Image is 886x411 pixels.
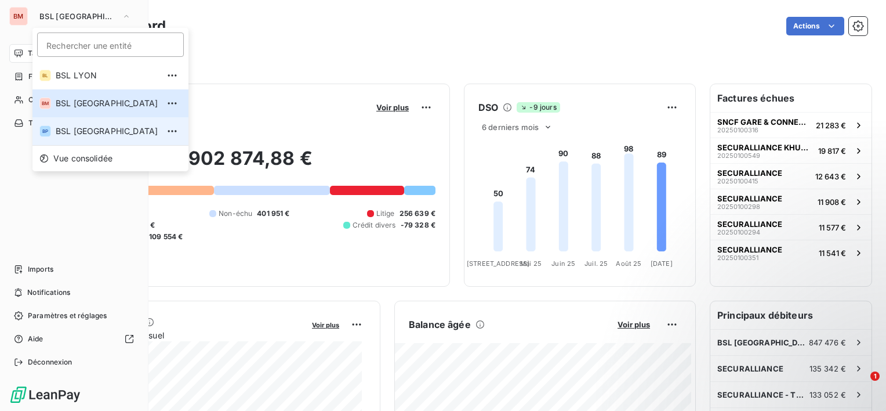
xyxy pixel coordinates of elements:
span: Paramètres et réglages [28,311,107,321]
iframe: Intercom live chat [847,372,874,399]
span: 19 817 € [818,146,846,156]
span: Factures [28,71,58,82]
span: Notifications [27,287,70,298]
button: SNCF GARE & CONNEXION2025010031621 283 € [710,112,872,138]
span: Tâches [28,118,53,128]
input: placeholder [37,33,184,57]
button: Voir plus [373,102,412,113]
span: 6 derniers mois [482,122,539,132]
button: Voir plus [614,319,653,330]
span: SECURALLIANCE [717,245,782,254]
button: Voir plus [308,319,343,330]
span: Clients [28,95,52,105]
a: Aide [9,330,139,348]
span: Tableau de bord [28,48,82,59]
span: 21 283 € [816,121,846,130]
span: 20250100294 [717,229,760,236]
tspan: [DATE] [651,259,673,268]
span: 20250100415 [717,178,758,185]
span: SNCF GARE & CONNEXION [717,117,811,127]
button: SECURALLIANCE2025010029811 908 € [710,189,872,214]
h6: DSO [478,100,498,114]
div: BP [39,125,51,137]
span: BSL [GEOGRAPHIC_DATA] [56,125,158,137]
h6: Factures échues [710,84,872,112]
span: Voir plus [312,321,339,329]
span: 256 639 € [400,208,435,219]
button: SECURALLIANCE2025010035111 541 € [710,240,872,265]
span: 20250100316 [717,127,758,134]
span: Crédit divers [353,220,396,230]
span: SECURALLIANCE [717,194,782,203]
span: Non-échu [219,208,252,219]
button: Actions [786,17,844,35]
span: -109 554 € [146,232,183,242]
span: BSL LYON [56,70,158,81]
span: Voir plus [618,320,650,329]
span: SECURALLIANCE [717,168,782,178]
span: -79 328 € [401,220,435,230]
div: BL [39,70,51,81]
h2: 902 874,88 € [66,147,435,182]
button: SECURALLIANCE2025010041512 643 € [710,163,872,189]
span: 11 908 € [818,197,846,207]
span: SECURALLIANCE - TOTAL [717,390,809,399]
span: Litige [376,208,395,219]
span: Vue consolidée [53,153,112,164]
iframe: Intercom notifications message [654,298,886,380]
span: BSL [GEOGRAPHIC_DATA] [56,98,158,109]
span: 1 [870,372,880,381]
div: BM [39,98,51,109]
span: Aide [28,334,43,344]
span: 401 951 € [257,208,289,219]
span: 11 541 € [819,248,846,258]
span: -9 jours [517,102,560,113]
tspan: Juin 25 [551,259,575,268]
span: BSL [GEOGRAPHIC_DATA] [39,12,117,21]
span: 20250100351 [717,254,758,261]
img: Logo LeanPay [9,385,81,404]
span: 133 052 € [809,390,846,399]
tspan: [STREET_ADDRESS] [467,259,529,268]
span: Déconnexion [28,357,72,367]
span: 11 577 € [819,223,846,232]
tspan: Mai 25 [520,259,542,268]
span: 20250100298 [717,203,760,210]
button: SECURALLIANCE KHUNE [PERSON_NAME]2025010054919 817 € [710,138,872,163]
span: SECURALLIANCE [717,219,782,229]
tspan: Juil. 25 [584,259,608,268]
span: Imports [28,264,53,275]
tspan: Août 25 [616,259,641,268]
span: SECURALLIANCE KHUNE [PERSON_NAME] [717,143,814,152]
span: Chiffre d'affaires mensuel [66,329,304,341]
button: SECURALLIANCE2025010029411 577 € [710,214,872,240]
h6: Balance âgée [409,318,471,331]
span: 20250100549 [717,152,760,159]
span: 12 643 € [815,172,846,181]
span: Voir plus [376,103,409,112]
div: BM [9,7,28,26]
